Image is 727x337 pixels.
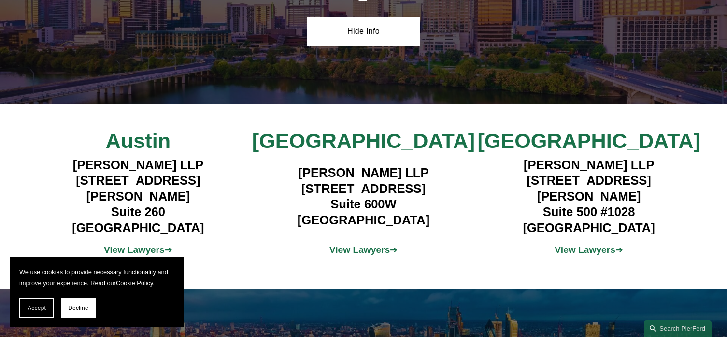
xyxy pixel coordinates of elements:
span: Accept [28,305,46,311]
p: We use cookies to provide necessary functionality and improve your experience. Read our . [19,266,174,289]
a: Cookie Policy [116,279,153,287]
strong: View Lawyers [104,245,165,255]
span: [GEOGRAPHIC_DATA] [477,129,700,152]
span: ➔ [329,245,398,255]
h4: [PERSON_NAME] LLP [STREET_ADDRESS] Suite 600W [GEOGRAPHIC_DATA] [251,165,476,228]
span: ➔ [104,245,172,255]
a: View Lawyers➔ [329,245,398,255]
span: Austin [106,129,171,152]
strong: View Lawyers [329,245,390,255]
button: Accept [19,298,54,318]
span: ➔ [555,245,623,255]
a: View Lawyers➔ [555,245,623,255]
button: Decline [61,298,96,318]
a: Search this site [644,320,712,337]
a: Hide Info [307,17,420,46]
a: View Lawyers➔ [104,245,172,255]
h4: [PERSON_NAME] LLP [STREET_ADDRESS][PERSON_NAME] Suite 500 #1028 [GEOGRAPHIC_DATA] [476,157,702,235]
h4: [PERSON_NAME] LLP [STREET_ADDRESS][PERSON_NAME] Suite 260 [GEOGRAPHIC_DATA] [26,157,251,235]
span: [GEOGRAPHIC_DATA] [252,129,475,152]
section: Cookie banner [10,257,184,327]
strong: View Lawyers [555,245,615,255]
span: Decline [68,305,88,311]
